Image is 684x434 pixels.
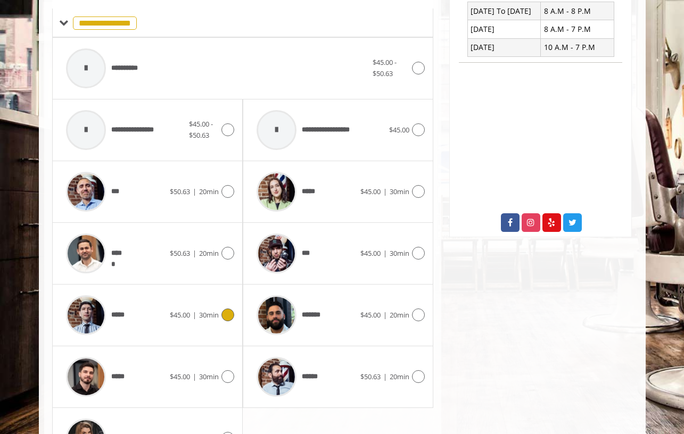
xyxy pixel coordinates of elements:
span: 20min [390,310,409,320]
span: $45.00 [170,310,190,320]
span: $45.00 - $50.63 [189,119,213,140]
span: $50.63 [360,372,381,381]
span: 20min [199,248,219,258]
span: 30min [390,187,409,196]
span: $45.00 [360,248,381,258]
td: [DATE] [467,20,541,38]
span: | [383,187,387,196]
span: 30min [199,372,219,381]
span: $45.00 [389,125,409,135]
span: $45.00 - $50.63 [373,57,397,78]
td: [DATE] [467,38,541,56]
span: | [383,310,387,320]
span: | [193,372,196,381]
span: $50.63 [170,248,190,258]
td: [DATE] To [DATE] [467,2,541,20]
span: 20min [390,372,409,381]
span: $45.00 [360,310,381,320]
td: 10 A.M - 7 P.M [541,38,614,56]
span: $45.00 [360,187,381,196]
span: $50.63 [170,187,190,196]
span: | [383,372,387,381]
span: $45.00 [170,372,190,381]
span: | [193,310,196,320]
span: 30min [390,248,409,258]
span: 20min [199,187,219,196]
span: | [383,248,387,258]
td: 8 A.M - 8 P.M [541,2,614,20]
span: 30min [199,310,219,320]
td: 8 A.M - 7 P.M [541,20,614,38]
span: | [193,248,196,258]
span: | [193,187,196,196]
